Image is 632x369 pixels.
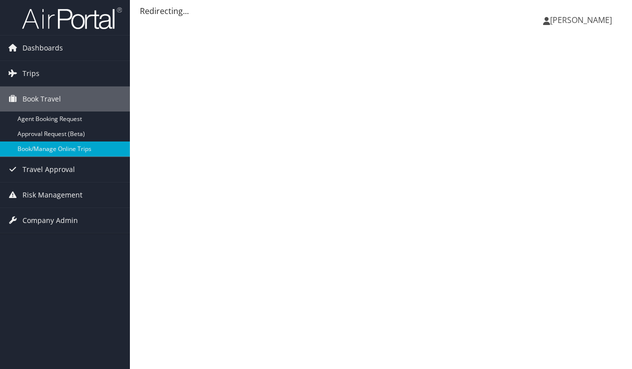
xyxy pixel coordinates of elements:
img: airportal-logo.png [22,6,122,30]
span: Trips [22,61,39,86]
span: [PERSON_NAME] [550,14,612,25]
div: Redirecting... [140,5,622,17]
span: Travel Approval [22,157,75,182]
span: Book Travel [22,86,61,111]
span: Company Admin [22,208,78,233]
a: [PERSON_NAME] [543,5,622,35]
span: Dashboards [22,35,63,60]
span: Risk Management [22,182,82,207]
